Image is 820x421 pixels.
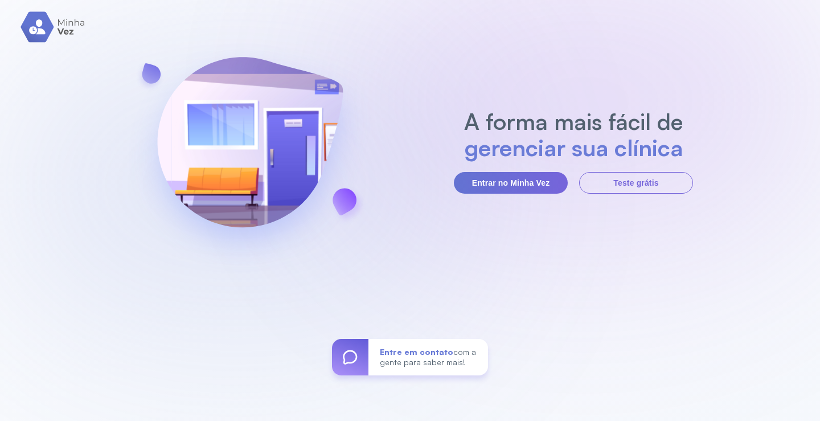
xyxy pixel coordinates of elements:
[127,27,373,275] img: banner-login.svg
[380,347,453,357] span: Entre em contato
[458,108,689,134] h2: A forma mais fácil de
[332,339,488,375] a: Entre em contatocom a gente para saber mais!
[458,134,689,161] h2: gerenciar sua clínica
[368,339,488,375] div: com a gente para saber mais!
[454,172,568,194] button: Entrar no Minha Vez
[579,172,693,194] button: Teste grátis
[20,11,86,43] img: logo.svg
